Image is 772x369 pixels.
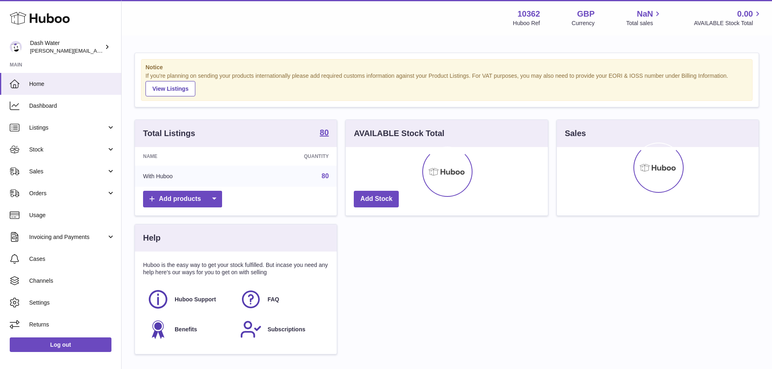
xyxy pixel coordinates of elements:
span: Invoicing and Payments [29,233,107,241]
span: Listings [29,124,107,132]
div: If you're planning on sending your products internationally please add required customs informati... [145,72,748,96]
th: Quantity [242,147,337,166]
div: Dash Water [30,39,103,55]
span: Stock [29,146,107,154]
span: Usage [29,211,115,219]
span: Dashboard [29,102,115,110]
strong: GBP [577,9,595,19]
a: 0.00 AVAILABLE Stock Total [694,9,762,27]
a: View Listings [145,81,195,96]
h3: Total Listings [143,128,195,139]
a: Benefits [147,318,232,340]
a: Log out [10,337,111,352]
span: Home [29,80,115,88]
a: Huboo Support [147,288,232,310]
span: AVAILABLE Stock Total [694,19,762,27]
span: Huboo Support [175,296,216,303]
span: Returns [29,321,115,328]
span: Channels [29,277,115,285]
span: Settings [29,299,115,307]
p: Huboo is the easy way to get your stock fulfilled. But incase you need any help here's our ways f... [143,261,329,277]
a: FAQ [240,288,325,310]
span: Orders [29,190,107,197]
span: [PERSON_NAME][EMAIL_ADDRESS][DOMAIN_NAME] [30,47,163,54]
span: 0.00 [737,9,753,19]
span: Sales [29,168,107,175]
div: Huboo Ref [513,19,540,27]
a: Add products [143,191,222,207]
span: Subscriptions [267,326,305,333]
span: NaN [637,9,653,19]
a: Add Stock [354,191,399,207]
td: With Huboo [135,166,242,187]
th: Name [135,147,242,166]
span: Cases [29,255,115,263]
h3: AVAILABLE Stock Total [354,128,444,139]
a: 80 [322,173,329,179]
a: 80 [320,128,329,138]
h3: Help [143,232,160,243]
h3: Sales [565,128,586,139]
a: Subscriptions [240,318,325,340]
img: james@dash-water.com [10,41,22,53]
div: Currency [572,19,595,27]
a: NaN Total sales [626,9,662,27]
strong: 80 [320,128,329,137]
span: FAQ [267,296,279,303]
span: Benefits [175,326,197,333]
strong: 10362 [518,9,540,19]
strong: Notice [145,64,748,71]
span: Total sales [626,19,662,27]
